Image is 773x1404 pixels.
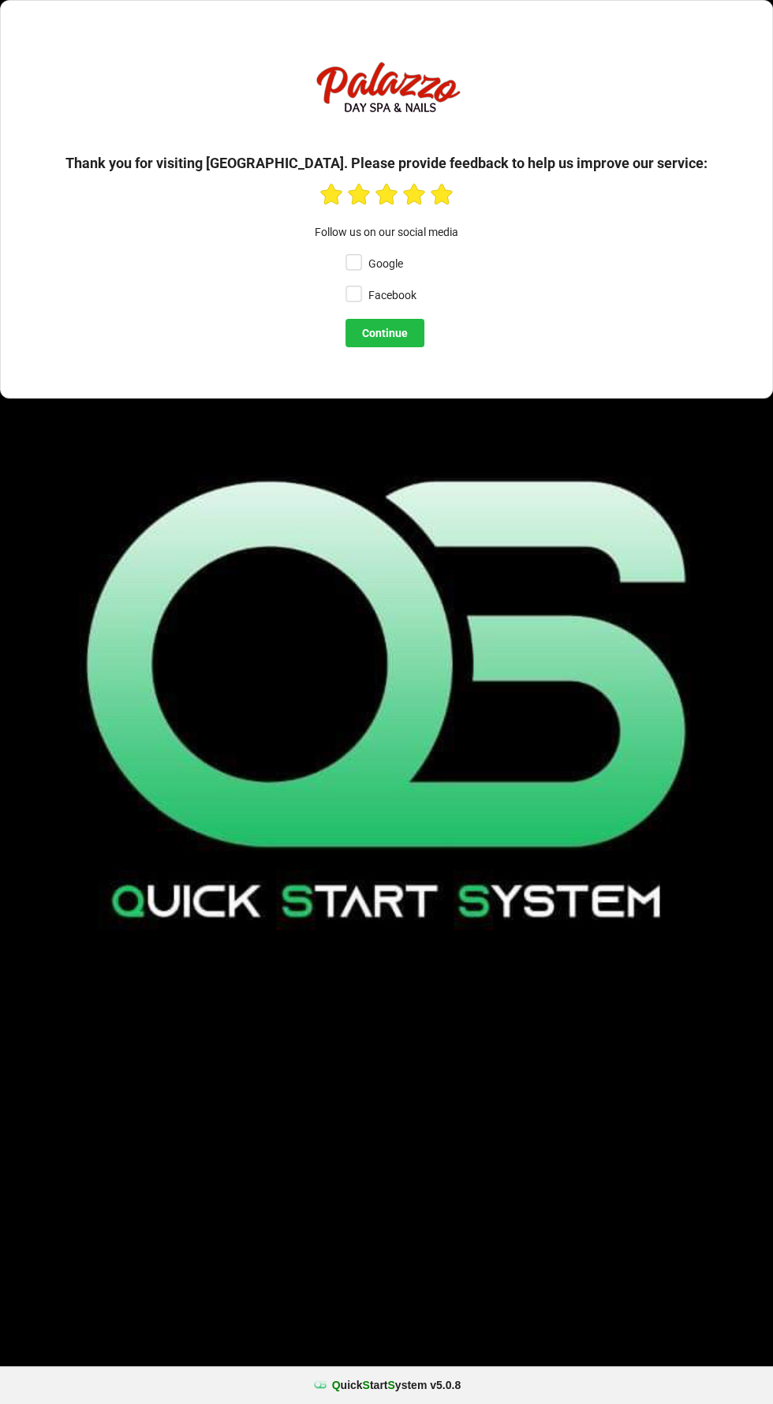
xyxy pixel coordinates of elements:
button: Continue [345,319,424,347]
label: Follow us on our social media [315,226,458,238]
span: S [387,1379,394,1391]
div: Google [368,256,403,271]
div: Facebook [368,287,416,303]
span: S [363,1379,370,1391]
span: Q [332,1379,341,1391]
h3: Thank you for visiting [GEOGRAPHIC_DATA]. Please provide feedback to help us improve our service: [51,154,722,172]
img: PalazzoDaySpaNails-Logo.png [308,51,465,130]
img: favicon.ico [312,1377,328,1393]
b: uick tart ystem v 5.0.8 [332,1377,461,1393]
